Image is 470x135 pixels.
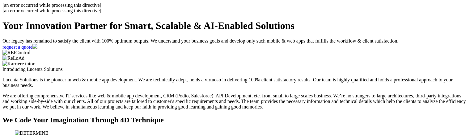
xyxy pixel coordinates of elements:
[2,67,468,72] div: Introducing Lucenta Solutions
[2,50,31,55] img: REIControl
[2,44,37,50] a: request a quote
[2,20,468,31] h1: Your Innovation Partner for Smart, Scalable & AI-Enabled Solutions
[2,55,24,61] img: ReLoAd
[2,116,468,124] h2: We Code Your Imagination Through 4D Technique
[2,38,468,44] div: Our legacy has remained to satisfy the client with 100% optimum outputs. We understand your busin...
[2,93,468,110] p: We are offering comprehensive IT services like web & mobile app development, CRM (Podio, Salesfor...
[32,44,37,49] img: banner-arrow.png
[2,61,35,67] img: Karriere tutor
[2,77,468,88] p: Lucenta Solutions is the pioneer in web & mobile app development. We are technically adept, holds...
